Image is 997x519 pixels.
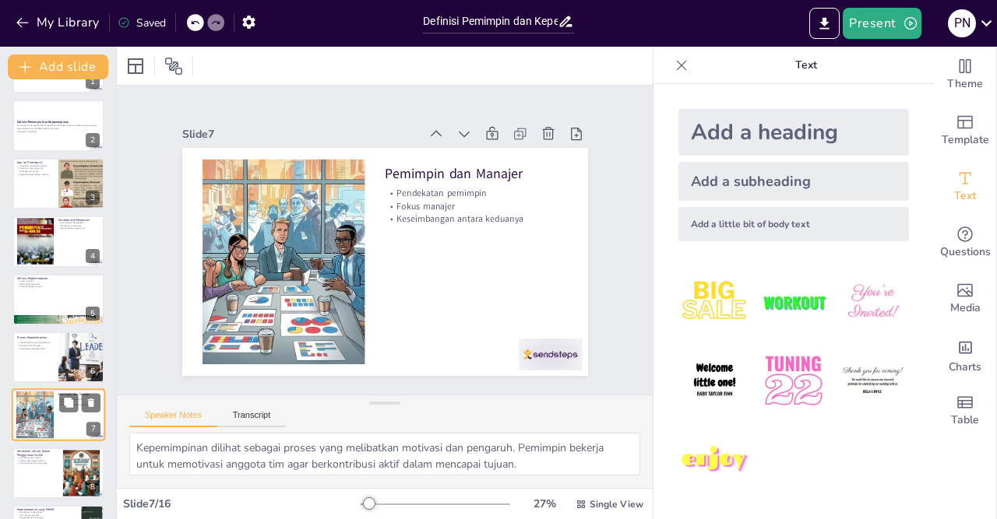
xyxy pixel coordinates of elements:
[678,162,909,201] div: Add a subheading
[17,335,54,340] p: Proses Kepemimpinan
[58,404,100,407] p: Keseimbangan antara keduanya
[757,266,830,338] img: 2.jpeg
[757,345,830,417] img: 5.jpeg
[678,266,751,338] img: 1.jpeg
[58,218,100,223] p: Karakteristik Pemimpin
[58,392,100,397] p: Pemimpin dan Manajer
[934,47,996,103] div: Change the overall theme
[86,364,100,378] div: 6
[942,132,989,149] span: Template
[86,191,100,205] div: 3
[950,300,981,317] span: Media
[951,412,979,429] span: Table
[86,423,100,437] div: 7
[86,133,100,147] div: 2
[86,307,100,321] div: 5
[8,54,108,79] button: Add slide
[86,75,100,89] div: 1
[86,480,100,494] div: 8
[17,461,58,465] p: Pentingnya definisi yang tepat
[678,424,751,496] img: 7.jpeg
[123,496,361,511] div: Slide 7 / 16
[17,507,77,512] p: Kepemimpinan yang Efektif
[12,158,104,209] div: https://cdn.sendsteps.com/images/logo/sendsteps_logo_white.pnghttps://cdn.sendsteps.com/images/lo...
[123,54,148,79] div: Layout
[17,514,77,517] p: Komunikasi yang baik
[17,510,77,514] p: Membangun kepercayaan
[129,433,640,475] textarea: Pemimpin memiliki pendekatan yang lebih inspiratif dan visioner. Mereka berusaha untuk menciptaka...
[809,8,840,39] button: Export to PowerPoint
[118,16,166,30] div: Saved
[12,100,104,151] div: https://cdn.sendsteps.com/images/logo/sendsteps_logo_white.pnghttps://cdn.sendsteps.com/images/lo...
[678,109,909,156] div: Add a heading
[192,179,351,301] p: Pemimpin dan Manajer
[590,498,643,510] span: Single View
[12,447,104,499] div: 8
[86,249,100,263] div: 4
[17,173,54,176] p: Kepemimpinan sebagai inspirasi
[947,75,983,93] span: Theme
[164,57,183,75] span: Position
[837,266,909,338] img: 3.jpeg
[17,124,100,129] p: Presentasi ini membahas definisi pemimpin dan kepemimpinan, analisis literatur terkait, serta imp...
[17,130,100,133] p: Generated with [URL]
[12,331,104,383] div: https://cdn.sendsteps.com/images/logo/sendsteps_logo_white.pnghttps://cdn.sendsteps.com/images/lo...
[58,224,100,227] p: Membangun hubungan
[423,10,557,33] input: Insert title
[17,342,54,345] p: Kepemimpinan yang berkembang
[58,222,100,225] p: Kemampuan beradaptasi
[17,279,100,282] p: Proses motivasi
[17,344,54,347] p: Pengaruh dan motivasi
[17,456,58,459] p: Penyalahgunaan istilah
[17,285,100,288] p: Dinamika kepemimpinan
[934,327,996,383] div: Add charts and graphs
[12,10,106,35] button: My Library
[17,170,54,173] p: Hubungan yang kuat
[58,398,100,401] p: Pendekatan pemimpin
[934,103,996,159] div: Add ready made slides
[843,8,921,39] button: Present
[17,449,58,458] p: Kesalahan Umum dalam Penggunaan Istilah
[82,394,100,412] button: Delete Slide
[678,207,909,241] div: Add a little bit of body text
[694,47,918,84] p: Text
[58,227,100,230] p: Menginspirasi anggota tim
[290,300,491,451] div: Slide 7
[12,216,104,267] div: https://cdn.sendsteps.com/images/logo/sendsteps_logo_white.pnghttps://cdn.sendsteps.com/images/lo...
[17,160,54,165] p: Apa itu Pemimpin?
[17,164,54,167] p: Pemimpin menetapkan tujuan
[948,9,976,37] div: P N
[206,166,361,283] p: Pendekatan pemimpin
[934,159,996,215] div: Add text boxes
[12,389,105,442] div: https://cdn.sendsteps.com/images/logo/sendsteps_logo_white.pnghttps://cdn.sendsteps.com/images/lo...
[934,383,996,439] div: Add a table
[837,345,909,417] img: 6.jpeg
[217,410,287,427] button: Transcript
[213,156,368,273] p: Fokus manajer
[954,188,976,205] span: Text
[678,345,751,417] img: 4.jpeg
[526,496,563,511] div: 27 %
[934,271,996,327] div: Add images, graphics, shapes or video
[949,359,981,376] span: Charts
[934,215,996,271] div: Get real-time input from your audience
[17,347,54,350] p: Pembelajaran berkelanjutan
[17,275,100,280] p: Definisi Kepemimpinan
[17,459,58,462] p: Kebingungan dalam definisi
[220,146,375,263] p: Keseimbangan antara keduanya
[58,401,100,404] p: Fokus manajer
[17,167,54,170] p: Pemimpin memotivasi tim
[948,8,976,39] button: P N
[59,394,78,412] button: Duplicate Slide
[12,274,104,325] div: https://cdn.sendsteps.com/images/logo/sendsteps_logo_white.pnghttps://cdn.sendsteps.com/images/lo...
[129,410,217,427] button: Speaker Notes
[17,282,100,286] p: Fokus pada hubungan
[17,120,69,124] strong: Definisi Pemimpin dan Kepemimpinan
[940,244,991,261] span: Questions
